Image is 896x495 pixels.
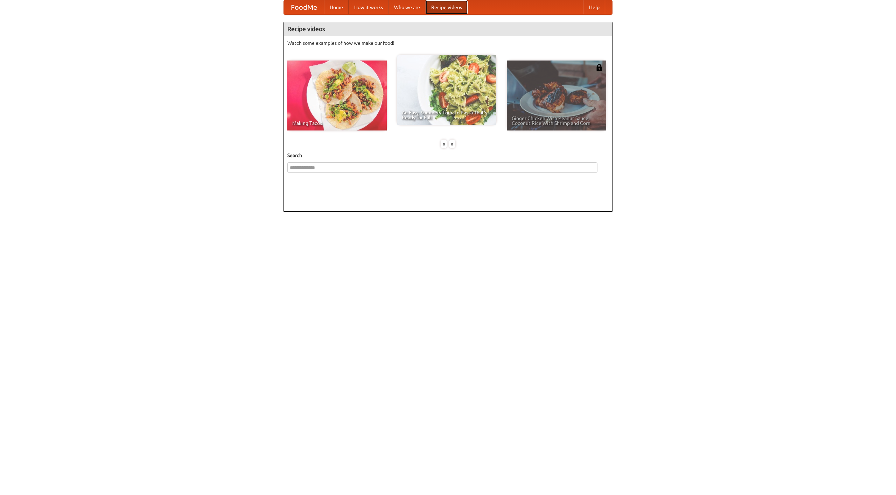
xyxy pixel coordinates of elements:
span: Making Tacos [292,121,382,126]
div: » [449,140,455,148]
a: Making Tacos [287,61,387,130]
span: An Easy, Summery Tomato Pasta That's Ready for Fall [402,110,491,120]
a: FoodMe [284,0,324,14]
div: « [441,140,447,148]
h5: Search [287,152,609,159]
a: Help [583,0,605,14]
a: Home [324,0,349,14]
a: Who we are [388,0,426,14]
a: How it works [349,0,388,14]
a: An Easy, Summery Tomato Pasta That's Ready for Fall [397,55,496,125]
h4: Recipe videos [284,22,612,36]
img: 483408.png [596,64,603,71]
p: Watch some examples of how we make our food! [287,40,609,47]
a: Recipe videos [426,0,468,14]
